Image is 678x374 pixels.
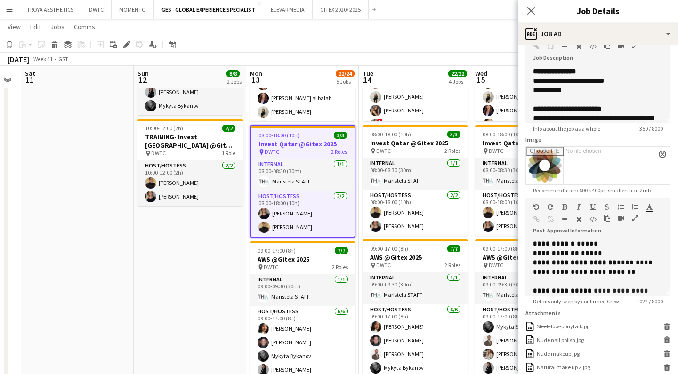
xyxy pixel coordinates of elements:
[618,42,624,49] button: Insert video
[250,255,355,263] h3: AWS @Gitex 2025
[525,125,608,132] span: Info about the job as a whole
[313,0,369,19] button: GITEX 2020/ 2025
[264,263,278,271] span: DWTC
[525,310,561,317] label: Attachments
[25,69,35,78] span: Sat
[336,70,355,77] span: 22/24
[24,74,35,85] span: 11
[363,69,373,78] span: Tue
[547,203,554,211] button: Redo
[137,133,243,150] h3: TRAINING- Invest [GEOGRAPHIC_DATA] @Gitex 2025
[525,187,658,194] span: Recommendation: 600 x 400px, smaller than 2mb
[250,274,355,306] app-card-role: Internal1/109:00-09:30 (30m)Maristela STAFF
[589,203,596,211] button: Underline
[629,298,670,305] span: 1022 / 8000
[537,350,580,357] div: Nude makeup.jpg
[632,215,638,222] button: Fullscreen
[112,0,154,19] button: MOMENTO
[331,148,347,155] span: 2 Roles
[137,69,149,78] span: Sun
[222,125,235,132] span: 2/2
[618,215,624,222] button: Insert video
[575,215,582,223] button: Clear Formatting
[475,125,581,236] div: 08:00-18:00 (10h)3/3Invest Qatar @Gitex 2025 DWTC2 RolesInternal1/108:00-08:30 (30m)Maristela STA...
[8,23,21,31] span: View
[363,158,468,190] app-card-role: Internal1/108:00-08:30 (30m)Maristela STAFF
[227,78,242,85] div: 2 Jobs
[336,78,354,85] div: 5 Jobs
[604,42,610,49] button: Paste as plain text
[483,131,524,138] span: 08:00-18:00 (10h)
[249,74,262,85] span: 13
[537,336,584,343] div: Nude nail polish.jpg
[70,21,99,33] a: Comms
[444,262,460,269] span: 2 Roles
[363,47,468,161] app-card-role: Host/Hostess7/708:00-18:00 (10h)[PERSON_NAME][PERSON_NAME][PERSON_NAME][PERSON_NAME]![PERSON_NAME]
[449,78,467,85] div: 4 Jobs
[263,0,313,19] button: ELEVAR MEDIA
[137,160,243,206] app-card-role: Host/Hostess2/210:00-12:00 (2h)[PERSON_NAME][PERSON_NAME]
[475,158,581,190] app-card-role: Internal1/108:00-08:30 (30m)Maristela STAFF
[251,140,355,148] h3: Invest Qatar @Gitex 2025
[370,131,411,138] span: 08:00-18:00 (10h)
[145,125,183,132] span: 10:00-12:00 (2h)
[47,21,68,33] a: Jobs
[58,56,68,63] div: GST
[589,215,596,223] button: HTML Code
[475,47,581,161] app-card-role: Host/Hostess7/708:00-18:00 (10h)![PERSON_NAME][PERSON_NAME][PERSON_NAME][PERSON_NAME] al balah[PE...
[604,215,610,222] button: Paste as plain text
[361,74,373,85] span: 14
[646,203,653,211] button: Text Color
[226,70,240,77] span: 8/8
[363,139,468,147] h3: Invest Qatar @Gitex 2025
[137,119,243,206] app-job-card: 10:00-12:00 (2h)2/2TRAINING- Invest [GEOGRAPHIC_DATA] @Gitex 2025 DWTC1 RoleHost/Hostess2/210:00-...
[632,203,638,211] button: Ordered List
[474,74,487,85] span: 15
[265,148,279,155] span: DWTC
[81,0,112,19] button: DWTC
[4,21,24,33] a: View
[447,245,460,252] span: 7/7
[518,23,678,45] div: Job Ad
[632,125,670,132] span: 350 / 8000
[363,125,468,236] app-job-card: 08:00-18:00 (10h)3/3Invest Qatar @Gitex 2025 DWTC2 RolesInternal1/108:00-08:30 (30m)Maristela STA...
[363,190,468,236] app-card-role: Host/Hostess2/208:00-18:00 (10h)[PERSON_NAME][PERSON_NAME]
[444,147,460,154] span: 2 Roles
[26,21,45,33] a: Edit
[537,323,589,330] div: Sleek-low-ponytail.jpg
[377,119,383,124] span: !
[483,245,521,252] span: 09:00-17:00 (8h)
[575,203,582,211] button: Italic
[332,263,348,271] span: 2 Roles
[475,190,581,236] app-card-role: Host/Hostess2/208:00-18:00 (10h)[PERSON_NAME][PERSON_NAME]
[74,23,95,31] span: Comms
[50,23,65,31] span: Jobs
[251,159,355,191] app-card-role: Internal1/108:00-08:30 (30m)Maristela STAFF
[537,364,590,371] div: Natural make up 2.jpg
[334,132,347,139] span: 3/3
[525,298,627,305] span: Details only seen by confirmed Crew
[475,139,581,147] h3: Invest Qatar @Gitex 2025
[518,5,678,17] h3: Job Details
[19,0,81,19] button: TROYA AESTHETICS
[250,125,355,238] app-job-card: 08:00-18:00 (10h)3/3Invest Qatar @Gitex 2025 DWTC2 RolesInternal1/108:00-08:30 (30m)Maristela STA...
[250,69,262,78] span: Mon
[489,262,503,269] span: DWTC
[475,69,487,78] span: Wed
[258,132,299,139] span: 08:00-18:00 (10h)
[151,150,166,157] span: DWTC
[604,203,610,211] button: Strikethrough
[363,272,468,304] app-card-role: Internal1/109:00-09:30 (30m)Maristela STAFF
[335,247,348,254] span: 7/7
[489,147,503,154] span: DWTC
[632,42,638,49] button: Fullscreen
[448,70,467,77] span: 22/22
[589,43,596,50] button: HTML Code
[136,74,149,85] span: 12
[533,203,540,211] button: Undo
[575,43,582,50] button: Clear Formatting
[370,245,408,252] span: 09:00-17:00 (8h)
[222,150,235,157] span: 1 Role
[561,203,568,211] button: Bold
